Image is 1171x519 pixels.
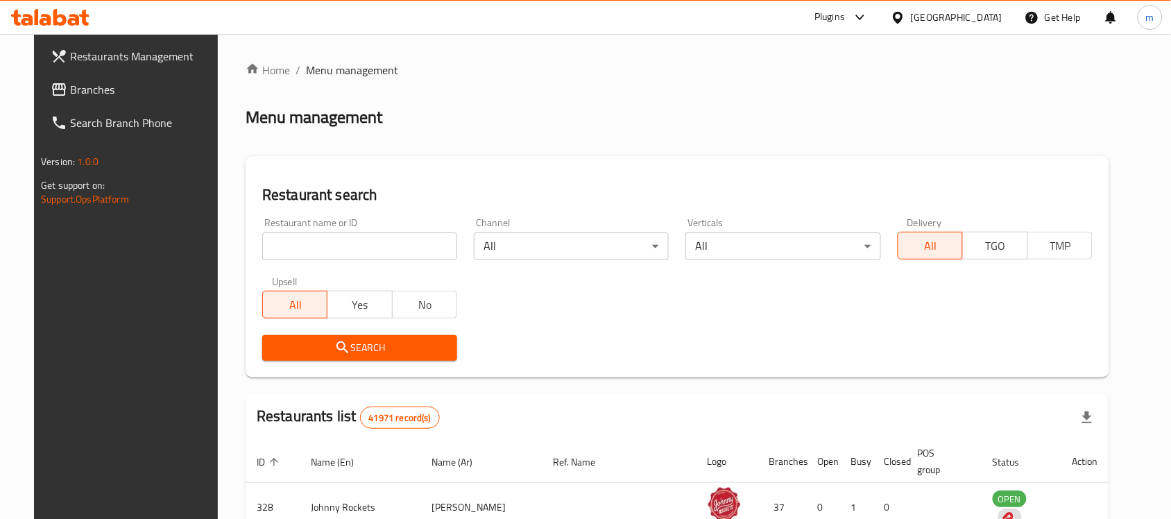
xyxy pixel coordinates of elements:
span: No [398,295,452,315]
span: Name (En) [311,454,372,470]
span: TGO [968,236,1022,256]
th: Logo [696,441,758,483]
span: ID [257,454,283,470]
th: Branches [758,441,807,483]
th: Action [1061,441,1109,483]
span: Search [273,339,446,357]
button: TGO [962,232,1027,259]
a: Search Branch Phone [40,106,230,139]
a: Home [246,62,290,78]
div: All [685,232,880,260]
div: Plugins [814,9,845,26]
input: Search for restaurant name or ID.. [262,232,457,260]
button: Search [262,335,457,361]
span: Name (Ar) [432,454,491,470]
th: Busy [840,441,873,483]
span: All [904,236,957,256]
h2: Restaurants list [257,406,440,429]
a: Branches [40,73,230,106]
label: Upsell [272,277,298,287]
div: Total records count [360,407,440,429]
span: Menu management [306,62,398,78]
span: Status [993,454,1038,470]
button: No [392,291,457,318]
span: m [1146,10,1154,25]
button: Yes [327,291,392,318]
span: Yes [333,295,386,315]
th: Open [807,441,840,483]
button: All [898,232,963,259]
span: 1.0.0 [77,153,99,171]
span: All [268,295,322,315]
label: Delivery [907,218,942,228]
div: Export file [1070,401,1104,434]
span: Search Branch Phone [70,114,219,131]
h2: Menu management [246,106,382,128]
span: Get support on: [41,176,105,194]
button: TMP [1027,232,1093,259]
span: 41971 record(s) [361,411,439,425]
th: Closed [873,441,907,483]
span: Branches [70,81,219,98]
button: All [262,291,327,318]
span: Version: [41,153,75,171]
span: Restaurants Management [70,48,219,65]
div: OPEN [993,491,1027,507]
span: TMP [1034,236,1087,256]
span: OPEN [993,491,1027,507]
div: [GEOGRAPHIC_DATA] [911,10,1002,25]
nav: breadcrumb [246,62,1109,78]
span: POS group [918,445,965,478]
span: Ref. Name [553,454,613,470]
a: Support.OpsPlatform [41,190,129,208]
li: / [296,62,300,78]
a: Restaurants Management [40,40,230,73]
h2: Restaurant search [262,185,1093,205]
div: All [474,232,669,260]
